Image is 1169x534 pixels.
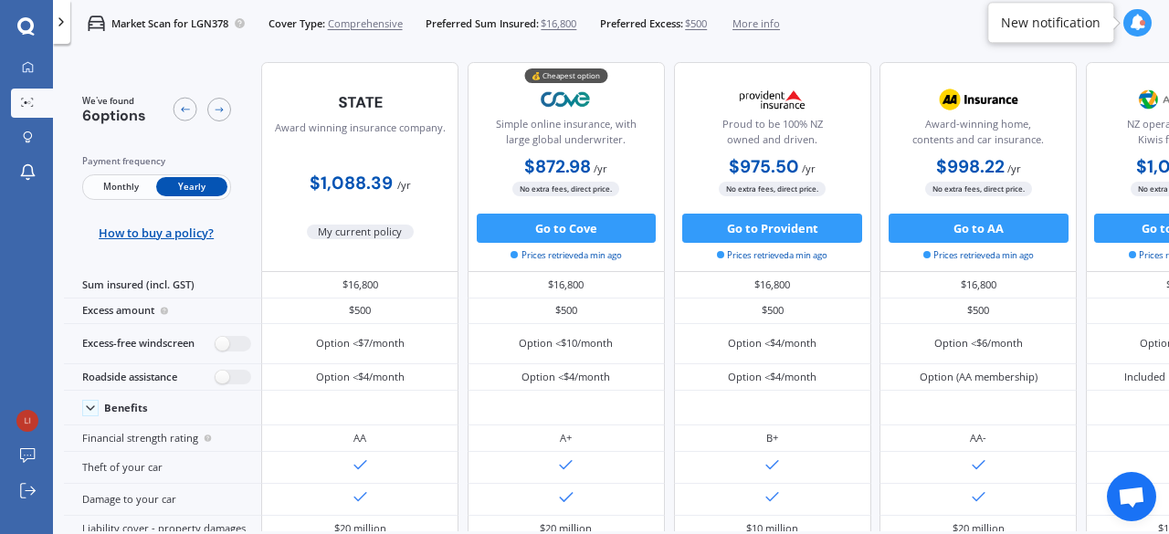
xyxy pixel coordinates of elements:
[261,272,458,298] div: $16,800
[64,452,261,484] div: Theft of your car
[397,178,411,192] span: / yr
[724,81,821,118] img: Provident.png
[802,162,816,175] span: / yr
[312,85,409,120] img: State-text-1.webp
[686,117,858,153] div: Proud to be 100% NZ owned and driven.
[923,249,1034,262] span: Prices retrieved a min ago
[310,172,393,194] b: $1,088.39
[307,225,415,239] span: My current policy
[99,225,214,240] span: How to buy a policy?
[426,16,539,31] span: Preferred Sum Insured:
[1001,14,1101,32] div: New notification
[970,431,986,445] div: AA-
[892,117,1064,153] div: Award-winning home, contents and car insurance.
[82,95,146,108] span: We've found
[104,402,148,414] div: Benefits
[920,370,1037,384] div: Option (AA membership)
[275,120,446,157] div: Award winning insurance company.
[594,162,607,175] span: / yr
[328,16,403,31] span: Comprehensive
[468,272,665,298] div: $16,800
[64,272,261,298] div: Sum insured (incl. GST)
[82,106,146,125] span: 6 options
[524,68,607,83] div: 💰 Cheapest option
[316,370,405,384] div: Option <$4/month
[88,15,105,32] img: car.f15378c7a67c060ca3f3.svg
[766,431,778,445] div: B+
[674,298,871,324] div: $500
[269,16,325,31] span: Cover Type:
[64,298,261,324] div: Excess amount
[728,370,816,384] div: Option <$4/month
[64,484,261,516] div: Damage to your car
[541,16,576,31] span: $16,800
[85,177,156,196] span: Monthly
[16,410,38,432] img: 7c87bc5b9726dfac74ee6476d3e78705
[64,324,261,364] div: Excess-free windscreen
[64,425,261,451] div: Financial strength rating
[518,81,615,118] img: Cove.webp
[511,249,621,262] span: Prices retrieved a min ago
[519,336,613,351] div: Option <$10/month
[477,214,657,243] button: Go to Cove
[521,370,610,384] div: Option <$4/month
[600,16,683,31] span: Preferred Excess:
[64,364,261,391] div: Roadside assistance
[468,298,665,324] div: $500
[524,155,591,178] b: $872.98
[682,214,862,243] button: Go to Provident
[934,336,1023,351] div: Option <$6/month
[889,214,1069,243] button: Go to AA
[156,177,227,196] span: Yearly
[936,155,1005,178] b: $998.22
[879,298,1077,324] div: $500
[1007,162,1021,175] span: / yr
[261,298,458,324] div: $500
[732,16,780,31] span: More info
[925,182,1032,195] span: No extra fees, direct price.
[82,154,231,169] div: Payment frequency
[674,272,871,298] div: $16,800
[480,117,652,153] div: Simple online insurance, with large global underwriter.
[729,155,799,178] b: $975.50
[728,336,816,351] div: Option <$4/month
[685,16,707,31] span: $500
[717,249,827,262] span: Prices retrieved a min ago
[353,431,366,445] div: AA
[930,81,1027,118] img: AA.webp
[111,16,228,31] p: Market Scan for LGN378
[719,182,826,195] span: No extra fees, direct price.
[879,272,1077,298] div: $16,800
[316,336,405,351] div: Option <$7/month
[560,431,572,445] div: A+
[512,182,619,195] span: No extra fees, direct price.
[1107,472,1156,521] div: Open chat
